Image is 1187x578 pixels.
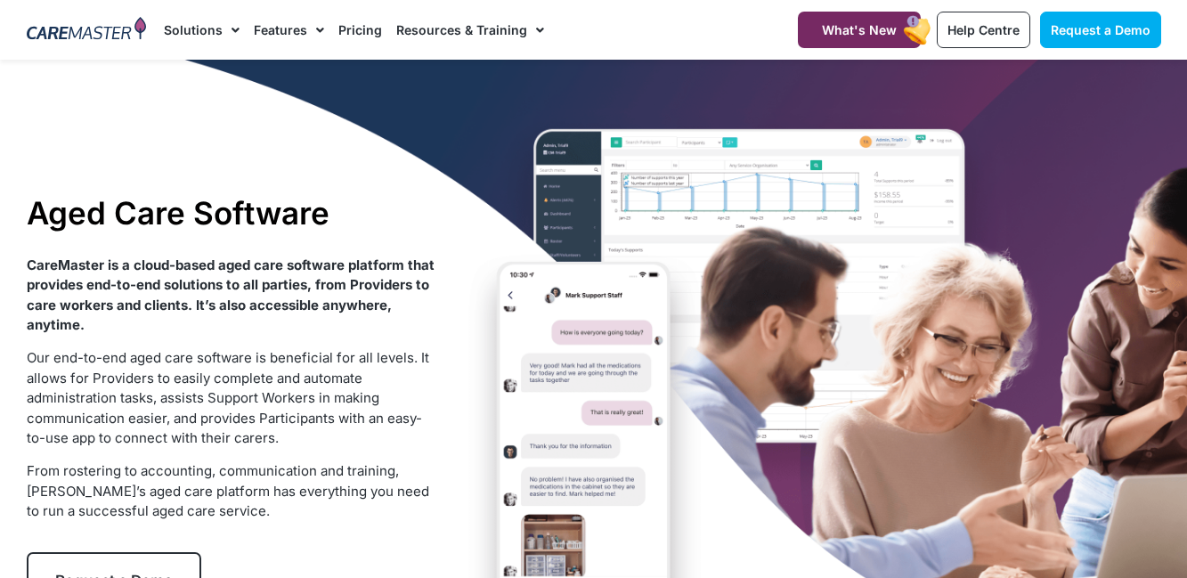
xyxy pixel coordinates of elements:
[1040,12,1161,48] a: Request a Demo
[1051,22,1150,37] span: Request a Demo
[27,194,435,232] h1: Aged Care Software
[27,462,429,519] span: From rostering to accounting, communication and training, [PERSON_NAME]’s aged care platform has ...
[937,12,1030,48] a: Help Centre
[27,256,435,334] strong: CareMaster is a cloud-based aged care software platform that provides end-to-end solutions to all...
[822,22,897,37] span: What's New
[798,12,921,48] a: What's New
[947,22,1020,37] span: Help Centre
[27,349,429,446] span: Our end-to-end aged care software is beneficial for all levels. It allows for Providers to easily...
[27,17,147,44] img: CareMaster Logo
